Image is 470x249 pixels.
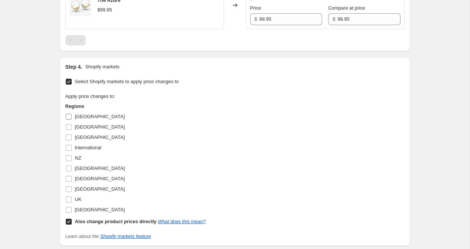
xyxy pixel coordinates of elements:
[75,124,125,130] span: [GEOGRAPHIC_DATA]
[75,114,125,119] span: [GEOGRAPHIC_DATA]
[100,233,151,239] a: Shopify markets feature
[75,166,125,171] span: [GEOGRAPHIC_DATA]
[75,207,125,212] span: [GEOGRAPHIC_DATA]
[75,186,125,192] span: [GEOGRAPHIC_DATA]
[65,63,82,71] h2: Step 4.
[328,5,365,11] span: Compare at price
[65,103,206,110] h3: Regions
[98,6,112,14] div: $99.95
[158,219,205,224] a: What does this mean?
[65,35,86,45] nav: Pagination
[85,63,119,71] p: Shopify markets
[75,145,102,150] span: International
[65,233,151,239] i: Learn about the
[250,5,261,11] span: Price
[75,197,82,202] span: UK
[75,134,125,140] span: [GEOGRAPHIC_DATA]
[333,16,335,22] span: $
[75,79,179,84] span: Select Shopify markets to apply price changes to
[75,176,125,181] span: [GEOGRAPHIC_DATA]
[75,219,157,224] b: Also change product prices directly
[75,155,81,161] span: NZ
[65,93,115,99] span: Apply price changes to:
[255,16,257,22] span: $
